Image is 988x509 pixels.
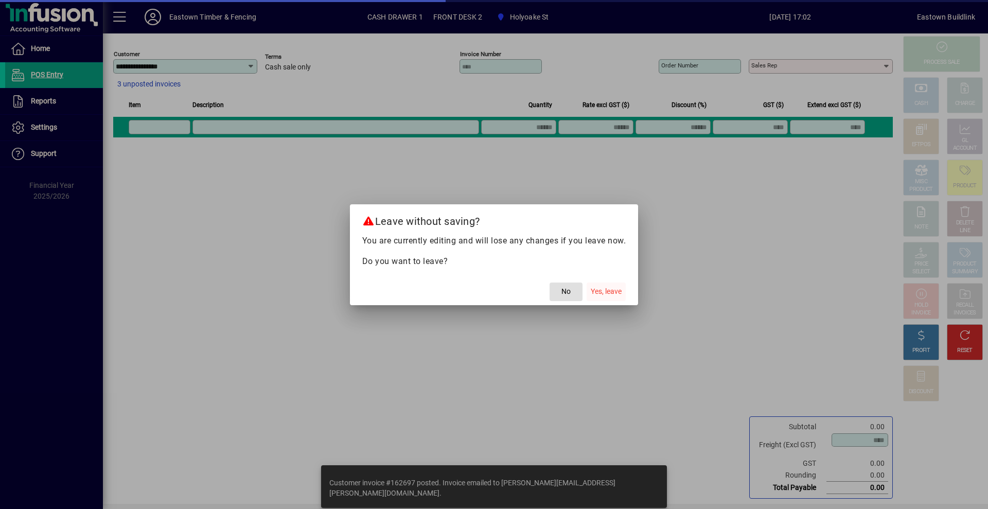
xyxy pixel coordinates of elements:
[587,283,626,301] button: Yes, leave
[362,235,626,247] p: You are currently editing and will lose any changes if you leave now.
[550,283,583,301] button: No
[362,255,626,268] p: Do you want to leave?
[591,286,622,297] span: Yes, leave
[561,286,571,297] span: No
[350,204,639,234] h2: Leave without saving?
